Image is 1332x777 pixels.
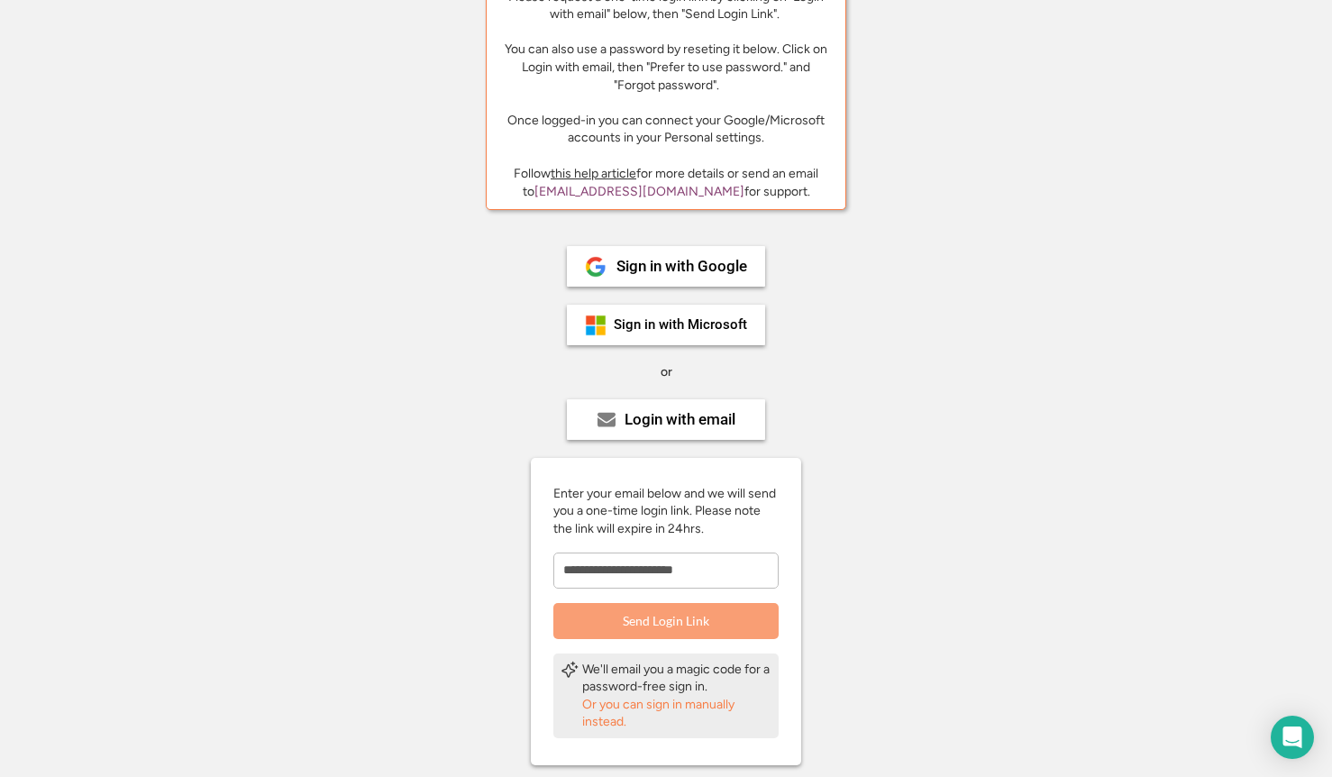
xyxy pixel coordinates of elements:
div: Or you can sign in manually instead. [582,696,771,731]
div: Open Intercom Messenger [1271,716,1314,759]
div: Sign in with Google [616,259,747,274]
button: Send Login Link [553,603,779,639]
div: or [661,363,672,381]
a: this help article [551,166,636,181]
div: Sign in with Microsoft [614,318,747,332]
a: [EMAIL_ADDRESS][DOMAIN_NAME] [534,184,744,199]
div: We'll email you a magic code for a password-free sign in. [582,661,771,696]
div: Login with email [625,412,735,427]
div: Follow for more details or send an email to for support. [500,165,832,200]
img: ms-symbollockup_mssymbol_19.png [585,315,607,336]
img: 1024px-Google__G__Logo.svg.png [585,256,607,278]
div: Enter your email below and we will send you a one-time login link. Please note the link will expi... [553,485,779,538]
